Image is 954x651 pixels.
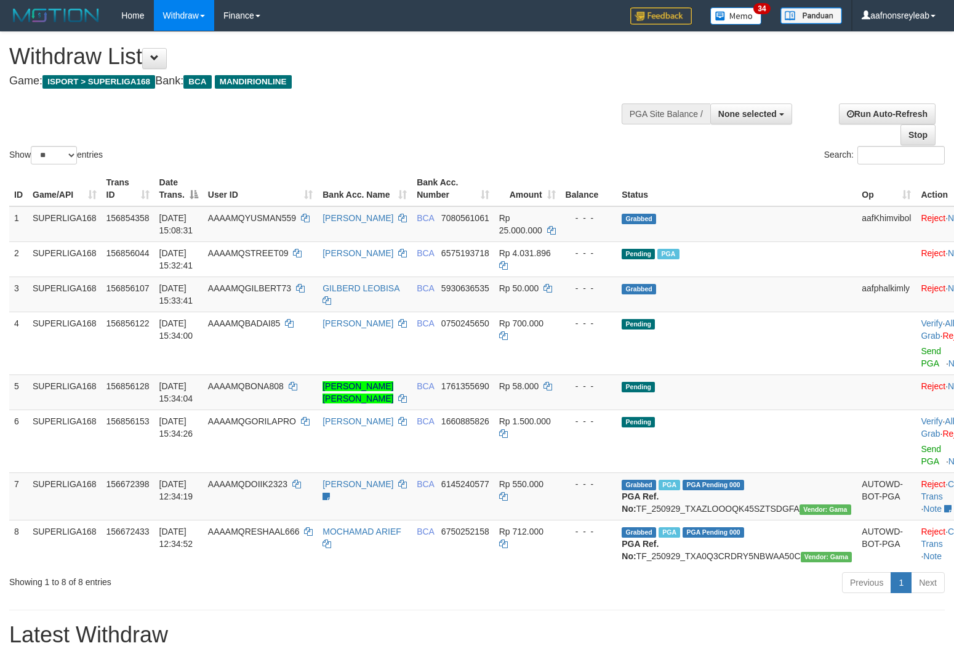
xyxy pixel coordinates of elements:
[630,7,692,25] img: Feedback.jpg
[921,381,945,391] a: Reject
[622,480,656,490] span: Grabbed
[323,416,393,426] a: [PERSON_NAME]
[208,213,296,223] span: AAAAMQYUSMAN559
[417,527,434,536] span: BCA
[106,283,150,293] span: 156856107
[801,552,852,562] span: Vendor URL: https://trx31.1velocity.biz
[499,283,539,293] span: Rp 50.000
[659,527,680,538] span: Marked by aafsoycanthlai
[921,444,941,466] a: Send PGA
[622,214,656,224] span: Grabbed
[28,472,102,520] td: SUPERLIGA168
[417,479,434,489] span: BCA
[9,520,28,567] td: 8
[780,7,842,24] img: panduan.png
[208,527,300,536] span: AAAAMQRESHAAL666
[412,171,494,206] th: Bank Acc. Number: activate to sort column ascending
[923,504,942,514] a: Note
[106,527,150,536] span: 156672433
[323,479,393,489] a: [PERSON_NAME]
[159,318,193,341] span: [DATE] 15:34:00
[718,109,777,119] span: None selected
[921,318,942,328] a: Verify
[154,171,203,206] th: Date Trans.: activate to sort column descending
[857,171,916,206] th: Op: activate to sort column ascending
[622,417,655,427] span: Pending
[622,539,659,561] b: PGA Ref. No:
[441,527,489,536] span: Copy 6750252158 to clipboard
[9,44,623,69] h1: Withdraw List
[622,249,655,259] span: Pending
[566,380,612,392] div: - - -
[683,527,744,538] span: PGA Pending
[857,277,916,312] td: aafphalkimly
[323,381,393,403] a: [PERSON_NAME] [PERSON_NAME]
[566,415,612,427] div: - - -
[28,312,102,374] td: SUPERLIGA168
[9,206,28,242] td: 1
[106,381,150,391] span: 156856128
[28,410,102,472] td: SUPERLIGA168
[159,248,193,270] span: [DATE] 15:32:41
[566,317,612,330] div: - - -
[159,283,193,305] span: [DATE] 15:33:41
[28,520,102,567] td: SUPERLIGA168
[208,318,281,328] span: AAAAMQBADAI85
[911,572,945,593] a: Next
[857,206,916,242] td: aafKhimvibol
[9,472,28,520] td: 7
[441,213,489,223] span: Copy 7080561061 to clipboard
[441,381,489,391] span: Copy 1761355690 to clipboard
[441,318,489,328] span: Copy 0750245650 to clipboard
[323,527,401,536] a: MOCHAMAD ARIEF
[323,318,393,328] a: [PERSON_NAME]
[9,374,28,410] td: 5
[824,146,945,164] label: Search:
[323,248,393,258] a: [PERSON_NAME]
[499,416,551,426] span: Rp 1.500.000
[683,480,744,490] span: PGA Pending
[323,213,393,223] a: [PERSON_NAME]
[159,381,193,403] span: [DATE] 15:34:04
[215,75,292,89] span: MANDIRIONLINE
[106,318,150,328] span: 156856122
[857,472,916,520] td: AUTOWD-BOT-PGA
[9,171,28,206] th: ID
[417,283,434,293] span: BCA
[208,479,287,489] span: AAAAMQDOIIK2323
[417,381,434,391] span: BCA
[159,479,193,501] span: [DATE] 12:34:19
[9,277,28,312] td: 3
[622,103,710,124] div: PGA Site Balance /
[417,416,434,426] span: BCA
[499,248,551,258] span: Rp 4.031.896
[203,171,318,206] th: User ID: activate to sort column ascending
[318,171,412,206] th: Bank Acc. Name: activate to sort column ascending
[106,213,150,223] span: 156854358
[102,171,154,206] th: Trans ID: activate to sort column ascending
[921,346,941,368] a: Send PGA
[28,277,102,312] td: SUPERLIGA168
[921,527,945,536] a: Reject
[839,103,936,124] a: Run Auto-Refresh
[921,283,945,293] a: Reject
[561,171,617,206] th: Balance
[566,247,612,259] div: - - -
[900,124,936,145] a: Stop
[921,479,945,489] a: Reject
[499,213,542,235] span: Rp 25.000.000
[857,146,945,164] input: Search:
[9,623,945,647] h1: Latest Withdraw
[622,382,655,392] span: Pending
[28,241,102,277] td: SUPERLIGA168
[566,282,612,294] div: - - -
[159,416,193,439] span: [DATE] 15:34:26
[441,248,489,258] span: Copy 6575193718 to clipboard
[9,410,28,472] td: 6
[499,381,539,391] span: Rp 58.000
[566,478,612,490] div: - - -
[183,75,211,89] span: BCA
[921,248,945,258] a: Reject
[923,551,942,561] a: Note
[106,416,150,426] span: 156856153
